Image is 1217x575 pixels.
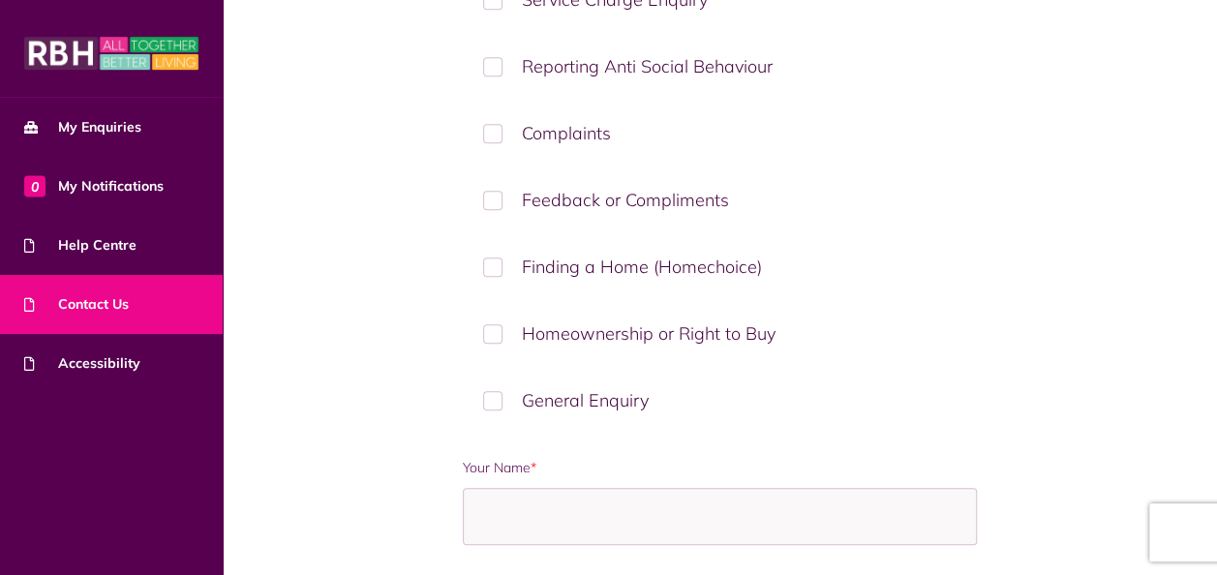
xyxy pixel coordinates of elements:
[24,175,46,197] span: 0
[24,117,141,137] span: My Enquiries
[463,238,977,295] label: Finding a Home (Homechoice)
[463,105,977,162] label: Complaints
[24,176,164,197] span: My Notifications
[24,353,140,374] span: Accessibility
[463,305,977,362] label: Homeownership or Right to Buy
[24,34,198,73] img: MyRBH
[463,38,977,95] label: Reporting Anti Social Behaviour
[463,458,977,478] label: Your Name
[24,294,129,315] span: Contact Us
[463,372,977,429] label: General Enquiry
[463,171,977,228] label: Feedback or Compliments
[24,235,137,256] span: Help Centre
